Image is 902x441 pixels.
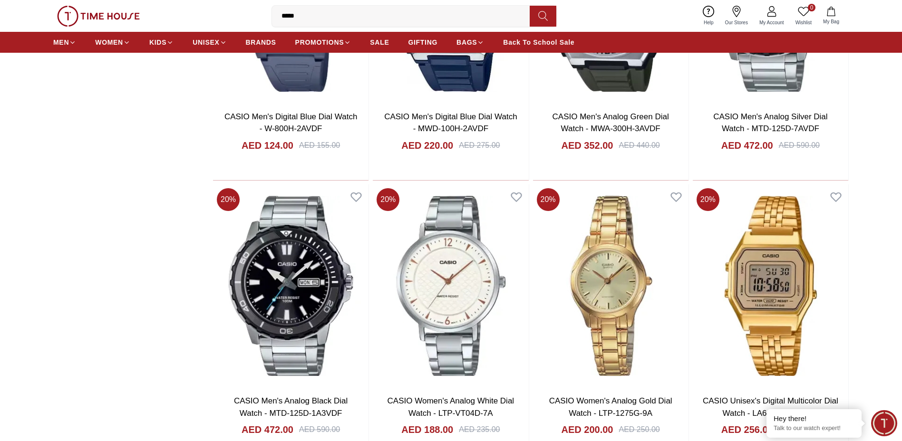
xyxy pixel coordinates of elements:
[721,423,773,436] h4: AED 256.00
[149,38,166,47] span: KIDS
[370,34,389,51] a: SALE
[703,396,838,418] a: CASIO Unisex's Digital Multicolor Dial Watch - LA680WGA-9BDF
[533,184,689,388] img: CASIO Women's Analog Gold Dial Watch - LTP-1275G-9A
[217,188,240,211] span: 20 %
[459,140,500,151] div: AED 275.00
[459,424,500,435] div: AED 235.00
[295,38,344,47] span: PROMOTIONS
[719,4,754,28] a: Our Stores
[819,18,843,25] span: My Bag
[779,140,820,151] div: AED 590.00
[57,6,140,27] img: ...
[456,34,484,51] a: BAGS
[373,184,528,388] img: CASIO Women's Analog White Dial Watch - LTP-VT04D-7A
[503,38,574,47] span: Back To School Sale
[693,184,848,388] img: CASIO Unisex's Digital Multicolor Dial Watch - LA680WGA-9BDF
[370,38,389,47] span: SALE
[377,188,399,211] span: 20 %
[95,38,123,47] span: WOMEN
[384,112,517,134] a: CASIO Men's Digital Blue Dial Watch - MWD-100H-2AVDF
[246,34,276,51] a: BRANDS
[503,34,574,51] a: Back To School Sale
[698,4,719,28] a: Help
[53,34,76,51] a: MEN
[53,38,69,47] span: MEN
[697,188,719,211] span: 20 %
[408,38,437,47] span: GIFTING
[619,424,660,435] div: AED 250.00
[242,423,293,436] h4: AED 472.00
[562,139,613,152] h4: AED 352.00
[562,423,613,436] h4: AED 200.00
[299,140,340,151] div: AED 155.00
[193,38,219,47] span: UNISEX
[721,19,752,26] span: Our Stores
[537,188,560,211] span: 20 %
[756,19,788,26] span: My Account
[234,396,348,418] a: CASIO Men's Analog Black Dial Watch - MTD-125D-1A3VDF
[95,34,130,51] a: WOMEN
[792,19,815,26] span: Wishlist
[808,4,815,11] span: 0
[149,34,174,51] a: KIDS
[213,184,369,388] img: CASIO Men's Analog Black Dial Watch - MTD-125D-1A3VDF
[456,38,477,47] span: BAGS
[549,396,672,418] a: CASIO Women's Analog Gold Dial Watch - LTP-1275G-9A
[871,410,897,436] div: Chat Widget
[299,424,340,435] div: AED 590.00
[774,414,854,423] div: Hey there!
[774,424,854,432] p: Talk to our watch expert!
[401,139,453,152] h4: AED 220.00
[401,423,453,436] h4: AED 188.00
[388,396,514,418] a: CASIO Women's Analog White Dial Watch - LTP-VT04D-7A
[193,34,226,51] a: UNISEX
[700,19,718,26] span: Help
[242,139,293,152] h4: AED 124.00
[246,38,276,47] span: BRANDS
[553,112,669,134] a: CASIO Men's Analog Green Dial Watch - MWA-300H-3AVDF
[713,112,827,134] a: CASIO Men's Analog Silver Dial Watch - MTD-125D-7AVDF
[408,34,437,51] a: GIFTING
[295,34,351,51] a: PROMOTIONS
[224,112,357,134] a: CASIO Men's Digital Blue Dial Watch - W-800H-2AVDF
[790,4,817,28] a: 0Wishlist
[817,5,845,27] button: My Bag
[721,139,773,152] h4: AED 472.00
[619,140,660,151] div: AED 440.00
